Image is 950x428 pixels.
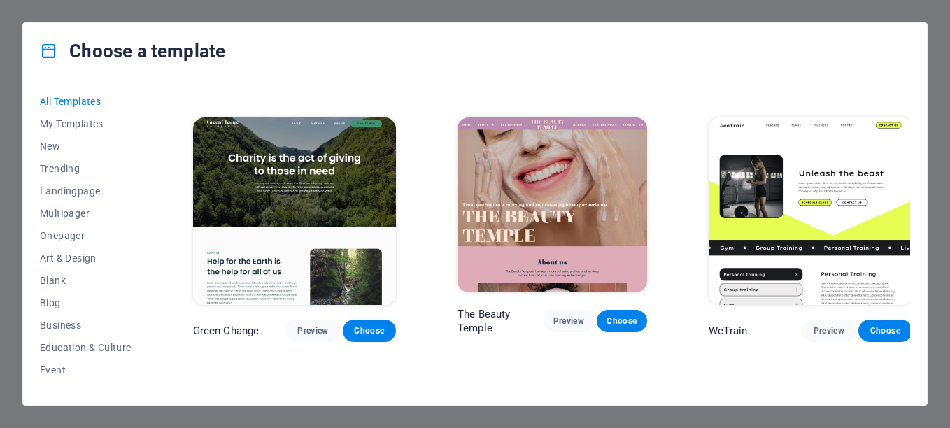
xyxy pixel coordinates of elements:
[40,230,132,241] span: Onepager
[40,180,132,202] button: Landingpage
[343,320,396,342] button: Choose
[40,359,132,381] button: Event
[40,320,132,331] span: Business
[40,141,132,152] span: New
[40,118,132,129] span: My Templates
[40,314,132,336] button: Business
[40,208,132,219] span: Multipager
[40,247,132,269] button: Art & Design
[297,325,328,336] span: Preview
[40,342,132,353] span: Education & Culture
[709,117,912,305] img: WeTrain
[40,269,132,292] button: Blank
[858,320,912,342] button: Choose
[286,320,339,342] button: Preview
[40,381,132,404] button: Gastronomy
[40,157,132,180] button: Trending
[354,325,385,336] span: Choose
[870,325,900,336] span: Choose
[40,297,132,308] span: Blog
[40,113,132,135] button: My Templates
[458,307,544,335] p: The Beauty Temple
[40,40,225,62] h4: Choose a template
[458,117,647,292] img: The Beauty Temple
[40,202,132,224] button: Multipager
[40,224,132,247] button: Onepager
[40,90,132,113] button: All Templates
[193,324,260,338] p: Green Change
[544,310,594,332] button: Preview
[40,387,132,398] span: Gastronomy
[40,292,132,314] button: Blog
[40,163,132,174] span: Trending
[555,315,583,327] span: Preview
[40,96,132,107] span: All Templates
[608,315,636,327] span: Choose
[709,324,747,338] p: WeTrain
[40,275,132,286] span: Blank
[40,135,132,157] button: New
[40,185,132,197] span: Landingpage
[814,325,844,336] span: Preview
[193,117,396,305] img: Green Change
[802,320,856,342] button: Preview
[40,252,132,264] span: Art & Design
[597,310,647,332] button: Choose
[40,364,132,376] span: Event
[40,336,132,359] button: Education & Culture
